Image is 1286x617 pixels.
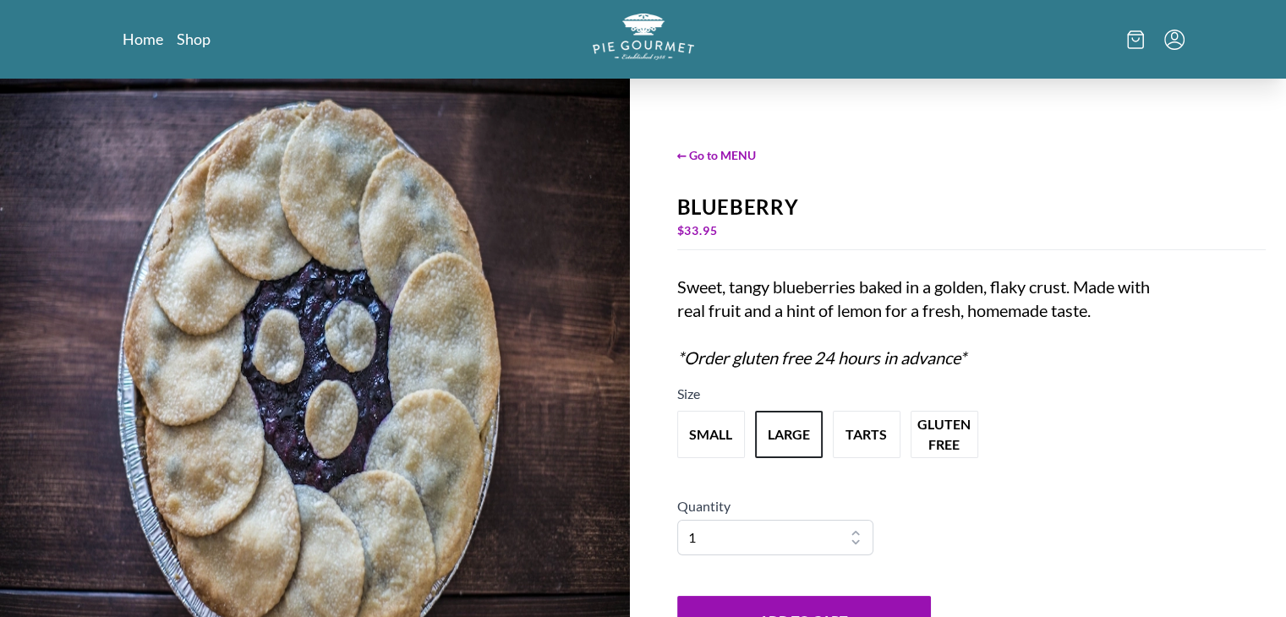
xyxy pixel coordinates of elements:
span: Quantity [677,498,731,514]
select: Quantity [677,520,873,555]
button: Variant Swatch [677,411,745,458]
button: Variant Swatch [755,411,823,458]
div: Blueberry [677,195,1267,219]
a: Home [123,29,163,49]
div: $ 33.95 [677,219,1267,243]
div: Sweet, tangy blueberries baked in a golden, flaky crust. Made with real fruit and a hint of lemon... [677,275,1164,369]
button: Menu [1164,30,1185,50]
em: *Order gluten free 24 hours in advance* [677,347,966,368]
a: Shop [177,29,211,49]
span: Size [677,385,700,401]
img: logo [593,14,694,60]
button: Variant Swatch [833,411,900,458]
a: Logo [593,14,694,65]
button: Variant Swatch [911,411,978,458]
span: ← Go to MENU [677,146,1267,164]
